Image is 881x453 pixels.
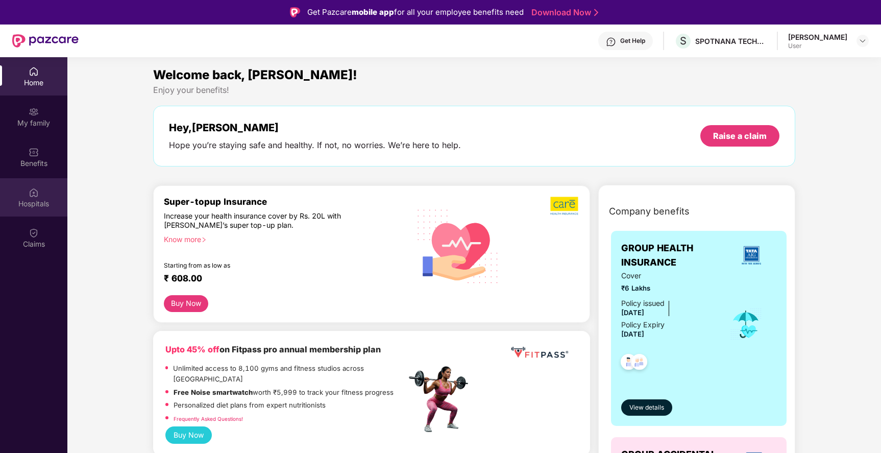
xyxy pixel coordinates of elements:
[352,7,394,17] strong: mobile app
[164,261,363,269] div: Starting from as low as
[12,34,79,47] img: New Pazcare Logo
[165,344,381,354] b: on Fitpass pro annual membership plan
[621,270,716,281] span: Cover
[616,351,641,376] img: svg+xml;base64,PHN2ZyB4bWxucz0iaHR0cDovL3d3dy53My5vcmcvMjAwMC9zdmciIHdpZHRoPSI0OC45NDMiIGhlaWdodD...
[29,66,39,77] img: svg+xml;base64,PHN2ZyBpZD0iSG9tZSIgeG1sbnM9Imh0dHA6Ly93d3cudzMub3JnLzIwMDAvc3ZnIiB3aWR0aD0iMjAiIG...
[169,122,461,134] div: Hey, [PERSON_NAME]
[629,403,664,413] span: View details
[788,32,847,42] div: [PERSON_NAME]
[290,7,300,17] img: Logo
[165,426,212,444] button: Buy Now
[788,42,847,50] div: User
[174,400,326,411] p: Personalized diet plans from expert nutritionists
[173,363,406,384] p: Unlimited access to 8,100 gyms and fitness studios across [GEOGRAPHIC_DATA]
[695,36,767,46] div: SPOTNANA TECHNOLOGY PRIVATE LIMITED
[713,130,767,141] div: Raise a claim
[594,7,598,18] img: Stroke
[164,295,208,312] button: Buy Now
[164,235,400,242] div: Know more
[621,241,726,270] span: GROUP HEALTH INSURANCE
[174,388,253,396] strong: Free Noise smartwatch
[621,283,716,294] span: ₹6 Lakhs
[29,107,39,117] img: svg+xml;base64,PHN2ZyB3aWR0aD0iMjAiIGhlaWdodD0iMjAiIHZpZXdCb3g9IjAgMCAyMCAyMCIgZmlsbD0ibm9uZSIgeG...
[409,196,507,295] img: svg+xml;base64,PHN2ZyB4bWxucz0iaHR0cDovL3d3dy53My5vcmcvMjAwMC9zdmciIHhtbG5zOnhsaW5rPSJodHRwOi8vd3...
[29,147,39,157] img: svg+xml;base64,PHN2ZyBpZD0iQmVuZWZpdHMiIHhtbG5zPSJodHRwOi8vd3d3LnczLm9yZy8yMDAwL3N2ZyIgd2lkdGg9Ij...
[174,416,243,422] a: Frequently Asked Questions!
[174,387,394,398] p: worth ₹5,999 to track your fitness progress
[406,364,477,435] img: fpp.png
[169,140,461,151] div: Hope you’re staying safe and healthy. If not, no worries. We’re here to help.
[531,7,595,18] a: Download Now
[307,6,524,18] div: Get Pazcare for all your employee benefits need
[164,211,362,230] div: Increase your health insurance cover by Rs. 20L with [PERSON_NAME]’s super top-up plan.
[609,204,690,219] span: Company benefits
[621,399,672,416] button: View details
[29,187,39,198] img: svg+xml;base64,PHN2ZyBpZD0iSG9zcGl0YWxzIiB4bWxucz0iaHR0cDovL3d3dy53My5vcmcvMjAwMC9zdmciIHdpZHRoPS...
[627,351,652,376] img: svg+xml;base64,PHN2ZyB4bWxucz0iaHR0cDovL3d3dy53My5vcmcvMjAwMC9zdmciIHdpZHRoPSI0OC45NDMiIGhlaWdodD...
[165,344,219,354] b: Upto 45% off
[509,343,570,362] img: fppp.png
[153,67,357,82] span: Welcome back, [PERSON_NAME]!
[153,85,796,96] div: Enjoy your benefits!
[621,298,665,309] div: Policy issued
[164,273,396,285] div: ₹ 608.00
[550,196,579,216] img: b5dec4f62d2307b9de63beb79f102df3.png
[621,330,644,338] span: [DATE]
[621,308,644,317] span: [DATE]
[621,319,665,330] div: Policy Expiry
[859,37,867,45] img: svg+xml;base64,PHN2ZyBpZD0iRHJvcGRvd24tMzJ4MzIiIHhtbG5zPSJodHRwOi8vd3d3LnczLm9yZy8yMDAwL3N2ZyIgd2...
[620,37,645,45] div: Get Help
[606,37,616,47] img: svg+xml;base64,PHN2ZyBpZD0iSGVscC0zMngzMiIgeG1sbnM9Imh0dHA6Ly93d3cudzMub3JnLzIwMDAvc3ZnIiB3aWR0aD...
[29,228,39,238] img: svg+xml;base64,PHN2ZyBpZD0iQ2xhaW0iIHhtbG5zPSJodHRwOi8vd3d3LnczLm9yZy8yMDAwL3N2ZyIgd2lkdGg9IjIwIi...
[201,237,207,243] span: right
[729,307,763,341] img: icon
[738,242,765,269] img: insurerLogo
[680,35,687,47] span: S
[164,196,406,207] div: Super-topup Insurance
